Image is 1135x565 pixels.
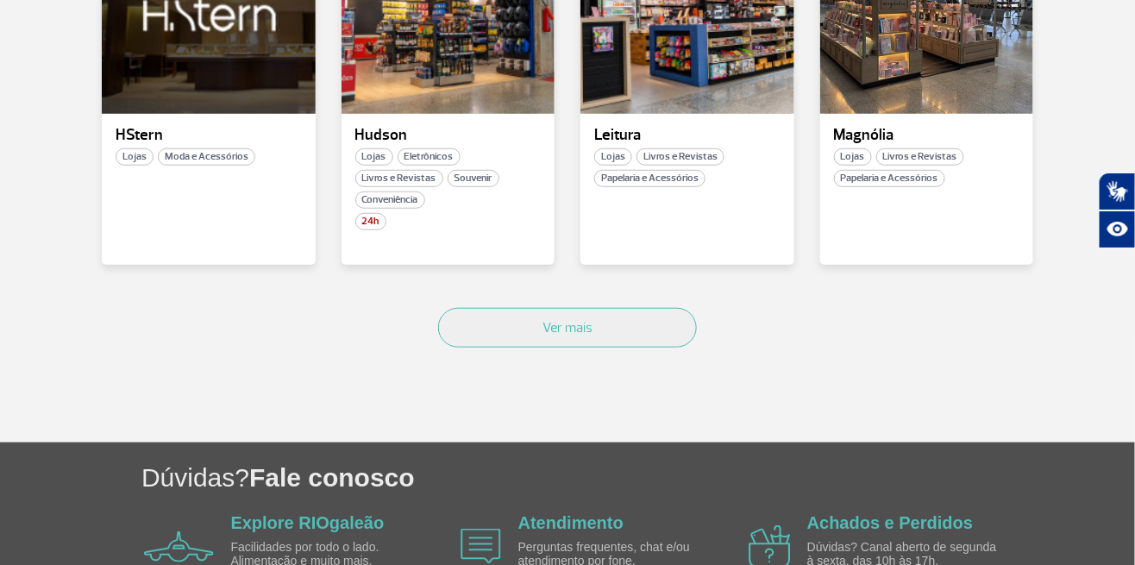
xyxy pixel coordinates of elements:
span: Lojas [594,148,632,166]
img: airplane icon [461,529,501,564]
a: Atendimento [518,513,624,532]
p: Hudson [355,127,542,144]
span: Lojas [116,148,154,166]
span: Eletrônicos [398,148,461,166]
button: Abrir tradutor de língua de sinais. [1099,173,1135,210]
button: Abrir recursos assistivos. [1099,210,1135,248]
span: Papelaria e Acessórios [834,170,945,187]
span: Lojas [834,148,872,166]
div: Plugin de acessibilidade da Hand Talk. [1099,173,1135,248]
p: Leitura [594,127,781,144]
span: Livros e Revistas [876,148,964,166]
span: Livros e Revistas [355,170,443,187]
span: Livros e Revistas [636,148,724,166]
span: 24h [355,213,386,230]
span: Fale conosco [249,463,415,492]
p: Magnólia [834,127,1020,144]
a: Achados e Perdidos [807,513,973,532]
span: Lojas [355,148,393,166]
span: Papelaria e Acessórios [594,170,705,187]
span: Moda e Acessórios [158,148,255,166]
h1: Dúvidas? [141,460,1135,495]
a: Explore RIOgaleão [231,513,385,532]
span: Conveniência [355,191,425,209]
p: HStern [116,127,302,144]
button: Ver mais [438,308,697,348]
span: Souvenir [448,170,499,187]
img: airplane icon [144,531,214,562]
